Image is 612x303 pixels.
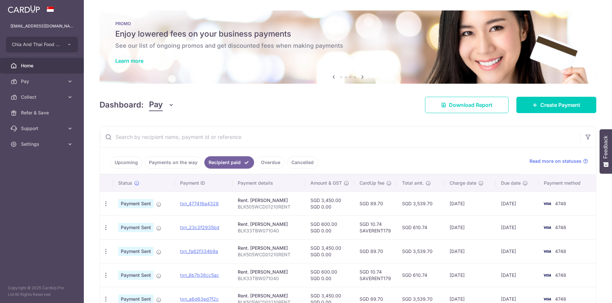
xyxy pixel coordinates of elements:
[21,109,64,116] span: Refer & Save
[555,248,566,254] span: 4748
[310,180,342,186] span: Amount & GST
[541,247,554,255] img: Bank Card
[180,201,219,206] a: txn_477416a4328
[180,296,219,302] a: txn_a6d63ed7f2c
[149,99,174,111] button: Pay
[118,199,154,208] span: Payment Sent
[8,5,40,13] img: CardUp
[555,201,566,206] span: 4748
[118,180,132,186] span: Status
[21,141,64,147] span: Settings
[238,197,300,204] div: Rent. [PERSON_NAME]
[496,215,539,239] td: [DATE]
[238,221,300,227] div: Rent. [PERSON_NAME]
[100,10,596,84] img: Latest Promos Banner
[529,158,588,164] a: Read more on statuses
[232,175,305,192] th: Payment details
[402,180,424,186] span: Total amt.
[541,271,554,279] img: Bank Card
[238,251,300,258] p: BLK505WCD01210RENT
[12,41,60,48] span: Chia And Thai Food Supplies Pte Ltd
[541,200,554,208] img: Bank Card
[21,94,64,100] span: Collect
[397,263,444,287] td: SGD 610.74
[425,97,509,113] a: Download Report
[354,239,397,263] td: SGD 89.70
[115,29,581,39] h5: Enjoy lowered fees on your business payments
[541,224,554,231] img: Bank Card
[100,126,580,147] input: Search by recipient name, payment id or reference
[444,215,496,239] td: [DATE]
[397,239,444,263] td: SGD 3,539.70
[6,37,78,52] button: Chia And Thai Food Supplies Pte Ltd
[145,156,202,169] a: Payments on the way
[496,192,539,215] td: [DATE]
[540,101,580,109] span: Create Payment
[180,248,218,254] a: txn_fa82f334b9a
[149,99,163,111] span: Pay
[444,192,496,215] td: [DATE]
[305,239,354,263] td: SGD 3,450.00 SGD 0.00
[21,62,64,69] span: Home
[571,283,605,300] iframe: Opens a widget where you can find more information
[529,158,582,164] span: Read more on statuses
[397,192,444,215] td: SGD 3,539.70
[397,215,444,239] td: SGD 610.74
[354,215,397,239] td: SGD 10.74 SAVERENT179
[257,156,285,169] a: Overdue
[305,192,354,215] td: SGD 3,450.00 SGD 0.00
[100,99,144,111] h4: Dashboard:
[118,271,154,280] span: Payment Sent
[555,296,566,302] span: 4748
[444,263,496,287] td: [DATE]
[238,227,300,234] p: BLK33TBW071040
[287,156,318,169] a: Cancelled
[115,58,143,64] a: Learn more
[115,42,581,50] h6: See our list of ongoing promos and get discounted fees when making payments
[539,175,596,192] th: Payment method
[238,275,300,282] p: BLK33TBW071040
[360,180,384,186] span: CardUp fee
[305,263,354,287] td: SGD 600.00 SGD 0.00
[354,192,397,215] td: SGD 89.70
[603,136,609,159] span: Feedback
[600,129,612,174] button: Feedback - Show survey
[541,295,554,303] img: Bank Card
[444,239,496,263] td: [DATE]
[175,175,232,192] th: Payment ID
[555,272,566,278] span: 4748
[496,263,539,287] td: [DATE]
[496,239,539,263] td: [DATE]
[238,245,300,251] div: Rent. [PERSON_NAME]
[238,204,300,210] p: BLK505WCD01210RENT
[21,78,64,85] span: Pay
[305,215,354,239] td: SGD 600.00 SGD 0.00
[115,21,581,26] p: PROMO
[354,263,397,287] td: SGD 10.74 SAVERENT179
[555,225,566,230] span: 4748
[238,269,300,275] div: Rent. [PERSON_NAME]
[118,223,154,232] span: Payment Sent
[450,180,476,186] span: Charge date
[501,180,521,186] span: Due date
[21,125,64,132] span: Support
[180,272,219,278] a: txn_8b7b38cc5ac
[118,247,154,256] span: Payment Sent
[110,156,142,169] a: Upcoming
[180,225,219,230] a: txn_23c2f2935bd
[238,293,300,299] div: Rent. [PERSON_NAME]
[516,97,596,113] a: Create Payment
[449,101,492,109] span: Download Report
[10,23,73,29] p: [EMAIL_ADDRESS][DOMAIN_NAME]
[204,156,254,169] a: Recipient paid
